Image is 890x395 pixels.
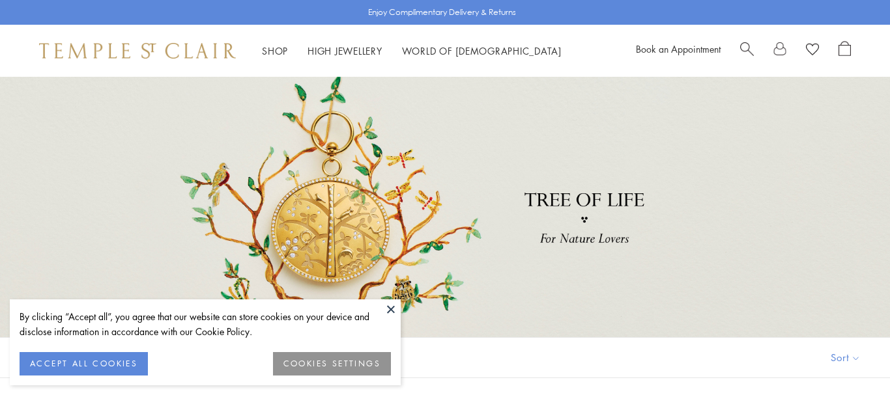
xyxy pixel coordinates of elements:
a: View Wishlist [806,41,819,61]
button: Show sort by [801,338,890,377]
button: ACCEPT ALL COOKIES [20,352,148,375]
nav: Main navigation [262,43,562,59]
a: High JewelleryHigh Jewellery [308,44,382,57]
a: ShopShop [262,44,288,57]
a: Book an Appointment [636,42,721,55]
p: Enjoy Complimentary Delivery & Returns [368,6,516,19]
button: COOKIES SETTINGS [273,352,391,375]
a: World of [DEMOGRAPHIC_DATA]World of [DEMOGRAPHIC_DATA] [402,44,562,57]
div: By clicking “Accept all”, you agree that our website can store cookies on your device and disclos... [20,309,391,339]
a: Search [740,41,754,61]
img: Temple St. Clair [39,43,236,59]
a: Open Shopping Bag [839,41,851,61]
